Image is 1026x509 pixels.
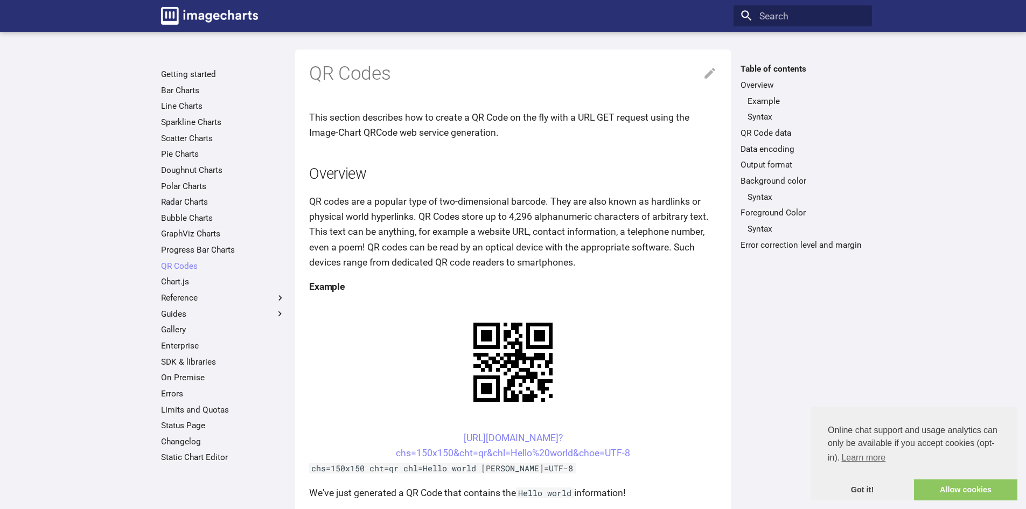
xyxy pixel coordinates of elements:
code: chs=150x150 cht=qr chl=Hello world [PERSON_NAME]=UTF-8 [309,463,576,473]
nav: Overview [741,96,865,123]
a: Radar Charts [161,197,285,207]
a: Bar Charts [161,85,285,96]
div: cookieconsent [811,407,1017,500]
a: Chart.js [161,276,285,287]
a: [URL][DOMAIN_NAME]?chs=150x150&cht=qr&chl=Hello%20world&choe=UTF-8 [396,433,630,458]
a: Foreground Color [741,207,865,218]
a: Sparkline Charts [161,117,285,128]
a: Status Page [161,420,285,431]
p: QR codes are a popular type of two-dimensional barcode. They are also known as hardlinks or physi... [309,194,717,270]
a: Gallery [161,324,285,335]
a: Output format [741,159,865,170]
a: Getting started [161,69,285,80]
a: dismiss cookie message [811,479,914,501]
a: Pie Charts [161,149,285,159]
nav: Table of contents [734,64,872,250]
label: Reference [161,292,285,303]
a: On Premise [161,372,285,383]
a: Polar Charts [161,181,285,192]
a: Syntax [748,192,865,203]
img: chart [455,304,571,421]
a: SDK & libraries [161,357,285,367]
p: This section describes how to create a QR Code on the fly with a URL GET request using the Image-... [309,110,717,140]
a: Bubble Charts [161,213,285,224]
a: QR Codes [161,261,285,271]
a: Scatter Charts [161,133,285,144]
a: Static Chart Editor [161,452,285,463]
a: Example [748,96,865,107]
img: logo [161,7,258,25]
h4: Example [309,279,717,294]
a: allow cookies [914,479,1017,501]
h2: Overview [309,164,717,185]
span: Online chat support and usage analytics can only be available if you accept cookies (opt-in). [828,424,1000,466]
h1: QR Codes [309,61,717,86]
a: Background color [741,176,865,186]
label: Table of contents [734,64,872,74]
p: We've just generated a QR Code that contains the information! [309,485,717,500]
a: learn more about cookies [840,450,887,466]
a: Line Charts [161,101,285,111]
a: Syntax [748,224,865,234]
code: Hello world [516,487,574,498]
a: Syntax [748,111,865,122]
a: Changelog [161,436,285,447]
label: Guides [161,309,285,319]
nav: Foreground Color [741,224,865,234]
a: Image-Charts documentation [156,2,263,29]
a: Overview [741,80,865,90]
a: Enterprise [161,340,285,351]
a: Data encoding [741,144,865,155]
a: Limits and Quotas [161,405,285,415]
a: GraphViz Charts [161,228,285,239]
nav: Background color [741,192,865,203]
a: QR Code data [741,128,865,138]
input: Search [734,5,872,27]
a: Doughnut Charts [161,165,285,176]
a: Errors [161,388,285,399]
a: Progress Bar Charts [161,245,285,255]
a: Error correction level and margin [741,240,865,250]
